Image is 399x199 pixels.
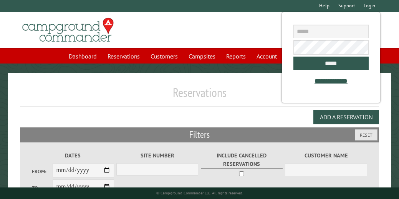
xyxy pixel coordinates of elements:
label: From: [32,168,52,175]
label: Customer Name [285,151,367,160]
h2: Filters [20,127,379,142]
button: Reset [355,129,377,140]
a: Account [252,49,281,64]
img: Campground Commander [20,15,116,45]
h1: Reservations [20,85,379,106]
a: Customers [146,49,182,64]
button: Add a Reservation [313,110,379,124]
a: Dashboard [64,49,101,64]
label: To: [32,184,52,192]
a: Campsites [184,49,220,64]
label: Dates [32,151,114,160]
a: Reservations [103,49,144,64]
a: Reports [222,49,250,64]
small: © Campground Commander LLC. All rights reserved. [156,191,243,196]
label: Site Number [116,151,198,160]
label: Include Cancelled Reservations [201,151,283,168]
